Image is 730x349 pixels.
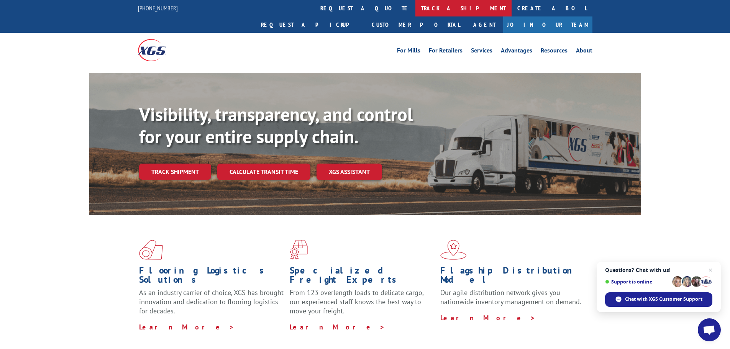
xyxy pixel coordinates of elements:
[139,102,413,148] b: Visibility, transparency, and control for your entire supply chain.
[139,240,163,260] img: xgs-icon-total-supply-chain-intelligence-red
[290,240,308,260] img: xgs-icon-focused-on-flooring-red
[139,323,235,331] a: Learn More >
[138,4,178,12] a: [PHONE_NUMBER]
[366,16,466,33] a: Customer Portal
[139,266,284,288] h1: Flooring Logistics Solutions
[625,296,702,303] span: Chat with XGS Customer Support
[440,313,536,322] a: Learn More >
[503,16,592,33] a: Join Our Team
[471,48,492,56] a: Services
[440,240,467,260] img: xgs-icon-flagship-distribution-model-red
[466,16,503,33] a: Agent
[290,288,435,322] p: From 123 overlength loads to delicate cargo, our experienced staff knows the best way to move you...
[576,48,592,56] a: About
[139,288,284,315] span: As an industry carrier of choice, XGS has brought innovation and dedication to flooring logistics...
[541,48,568,56] a: Resources
[605,279,669,285] span: Support is online
[255,16,366,33] a: Request a pickup
[605,267,712,273] span: Questions? Chat with us!
[440,288,581,306] span: Our agile distribution network gives you nationwide inventory management on demand.
[397,48,420,56] a: For Mills
[217,164,310,180] a: Calculate transit time
[317,164,382,180] a: XGS ASSISTANT
[501,48,532,56] a: Advantages
[440,266,585,288] h1: Flagship Distribution Model
[605,292,712,307] span: Chat with XGS Customer Support
[139,164,211,180] a: Track shipment
[698,318,721,341] a: Open chat
[290,323,385,331] a: Learn More >
[290,266,435,288] h1: Specialized Freight Experts
[429,48,463,56] a: For Retailers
